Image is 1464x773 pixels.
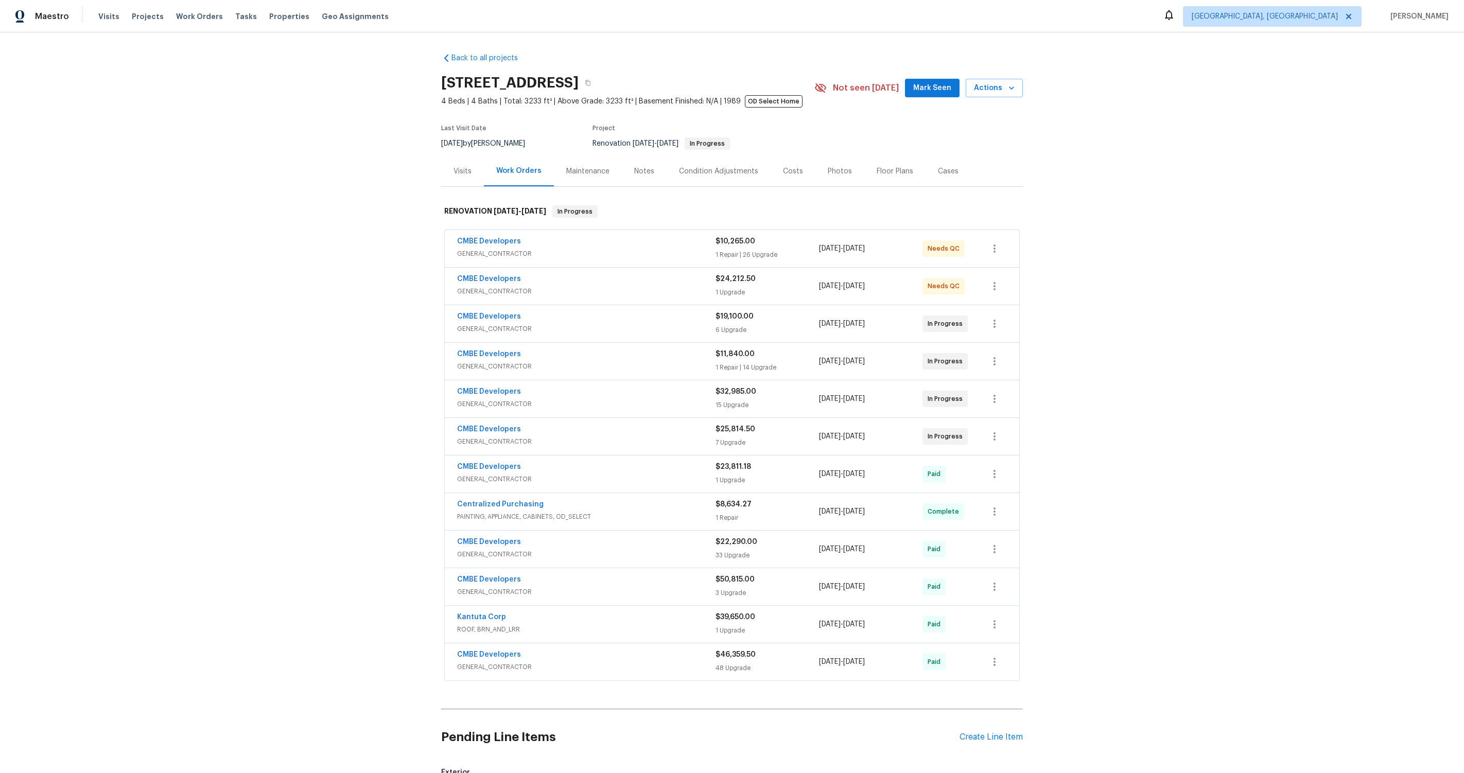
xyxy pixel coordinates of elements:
[457,512,716,522] span: PAINTING, APPLIANCE, CABINETS, OD_SELECT
[441,125,486,131] span: Last Visit Date
[928,319,967,329] span: In Progress
[928,619,945,629] span: Paid
[819,546,841,553] span: [DATE]
[819,431,865,442] span: -
[819,658,841,665] span: [DATE]
[819,433,841,440] span: [DATE]
[457,388,521,395] a: CMBE Developers
[819,506,865,517] span: -
[960,732,1023,742] div: Create Line Item
[457,324,716,334] span: GENERAL_CONTRACTOR
[843,358,865,365] span: [DATE]
[928,582,945,592] span: Paid
[843,583,865,590] span: [DATE]
[457,662,716,672] span: GENERAL_CONTRACTOR
[819,394,865,404] span: -
[928,544,945,554] span: Paid
[716,613,755,621] span: $39,650.00
[819,621,841,628] span: [DATE]
[521,207,546,215] span: [DATE]
[819,657,865,667] span: -
[843,245,865,252] span: [DATE]
[579,74,597,92] button: Copy Address
[457,501,544,508] a: Centralized Purchasing
[494,207,546,215] span: -
[819,319,865,329] span: -
[457,286,716,296] span: GENERAL_CONTRACTOR
[716,238,755,245] span: $10,265.00
[928,506,963,517] span: Complete
[457,249,716,259] span: GENERAL_CONTRACTOR
[928,281,964,291] span: Needs QC
[819,470,841,478] span: [DATE]
[633,140,678,147] span: -
[269,11,309,22] span: Properties
[843,546,865,553] span: [DATE]
[457,587,716,597] span: GENERAL_CONTRACTOR
[833,83,899,93] span: Not seen [DATE]
[457,350,521,358] a: CMBE Developers
[716,400,819,410] div: 15 Upgrade
[633,140,654,147] span: [DATE]
[716,250,819,260] div: 1 Repair | 26 Upgrade
[441,140,463,147] span: [DATE]
[457,549,716,559] span: GENERAL_CONTRACTOR
[716,588,819,598] div: 3 Upgrade
[716,538,757,546] span: $22,290.00
[819,283,841,290] span: [DATE]
[819,582,865,592] span: -
[843,395,865,402] span: [DATE]
[457,613,506,621] a: Kantuta Corp
[679,166,758,177] div: Condition Adjustments
[819,281,865,291] span: -
[819,356,865,366] span: -
[966,79,1023,98] button: Actions
[98,11,119,22] span: Visits
[928,394,967,404] span: In Progress
[592,140,730,147] span: Renovation
[634,166,654,177] div: Notes
[457,436,716,447] span: GENERAL_CONTRACTOR
[716,325,819,335] div: 6 Upgrade
[457,426,521,433] a: CMBE Developers
[457,399,716,409] span: GENERAL_CONTRACTOR
[457,238,521,245] a: CMBE Developers
[716,313,754,320] span: $19,100.00
[132,11,164,22] span: Projects
[686,140,729,147] span: In Progress
[843,658,865,665] span: [DATE]
[441,53,540,63] a: Back to all projects
[566,166,609,177] div: Maintenance
[819,619,865,629] span: -
[457,463,521,470] a: CMBE Developers
[457,474,716,484] span: GENERAL_CONTRACTOR
[716,625,819,636] div: 1 Upgrade
[716,651,756,658] span: $46,359.50
[494,207,518,215] span: [DATE]
[819,245,841,252] span: [DATE]
[716,576,755,583] span: $50,815.00
[843,470,865,478] span: [DATE]
[454,166,472,177] div: Visits
[441,78,579,88] h2: [STREET_ADDRESS]
[441,713,960,761] h2: Pending Line Items
[843,508,865,515] span: [DATE]
[457,275,521,283] a: CMBE Developers
[716,663,819,673] div: 48 Upgrade
[716,275,756,283] span: $24,212.50
[716,426,755,433] span: $25,814.50
[322,11,389,22] span: Geo Assignments
[441,195,1023,228] div: RENOVATION [DATE]-[DATE]In Progress
[843,283,865,290] span: [DATE]
[843,320,865,327] span: [DATE]
[928,431,967,442] span: In Progress
[716,388,756,395] span: $32,985.00
[819,508,841,515] span: [DATE]
[716,463,751,470] span: $23,811.18
[819,320,841,327] span: [DATE]
[1192,11,1338,22] span: [GEOGRAPHIC_DATA], [GEOGRAPHIC_DATA]
[843,621,865,628] span: [DATE]
[457,624,716,635] span: ROOF, BRN_AND_LRR
[657,140,678,147] span: [DATE]
[928,657,945,667] span: Paid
